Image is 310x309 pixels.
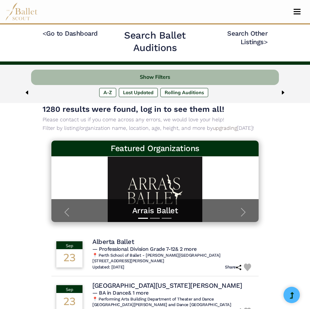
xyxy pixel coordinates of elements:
h3: Featured Organizations [57,143,253,154]
h6: 📍 Performing Arts Building Department of Theater and Dance [GEOGRAPHIC_DATA][PERSON_NAME] and Dan... [92,297,254,308]
button: Slide 1 [138,215,148,222]
h4: [GEOGRAPHIC_DATA][US_STATE][PERSON_NAME] [92,281,242,290]
h6: Updated: [DATE] [92,265,124,270]
button: Show Filters [31,70,279,85]
button: Toggle navigation [289,9,305,15]
label: Last Updated [119,88,158,97]
div: Sep [56,241,82,249]
label: A-Z [99,88,116,97]
a: & 1 more [128,290,149,296]
h6: 📍 Perth School of Ballet - [PERSON_NAME][GEOGRAPHIC_DATA] [STREET_ADDRESS][PERSON_NAME] [92,253,254,264]
a: upgrading [213,125,237,131]
h2: Search Ballet Auditions [107,29,202,54]
label: Rolling Auditions [160,88,208,97]
a: & 2 more [175,246,197,252]
a: Arrais Ballet [58,206,252,216]
p: Filter by listing/organization name, location, age, height, and more by [DATE]! [43,124,268,132]
div: 23 [56,249,82,267]
button: Slide 3 [162,215,172,222]
code: < [43,29,46,37]
h6: Share [225,265,241,270]
span: — Professional Division Grade 7-12 [92,246,197,252]
span: 1280 results were found, log in to see them all! [43,105,224,114]
code: > [264,38,268,46]
a: Search Other Listings> [227,29,267,46]
p: Please contact us if you come across any errors, we would love your help! [43,115,268,124]
h4: Alberta Ballet [92,237,134,246]
div: Sep [56,285,82,293]
a: <Go to Dashboard [43,29,98,37]
button: Slide 2 [150,215,160,222]
span: — BA in Dance [92,290,149,296]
